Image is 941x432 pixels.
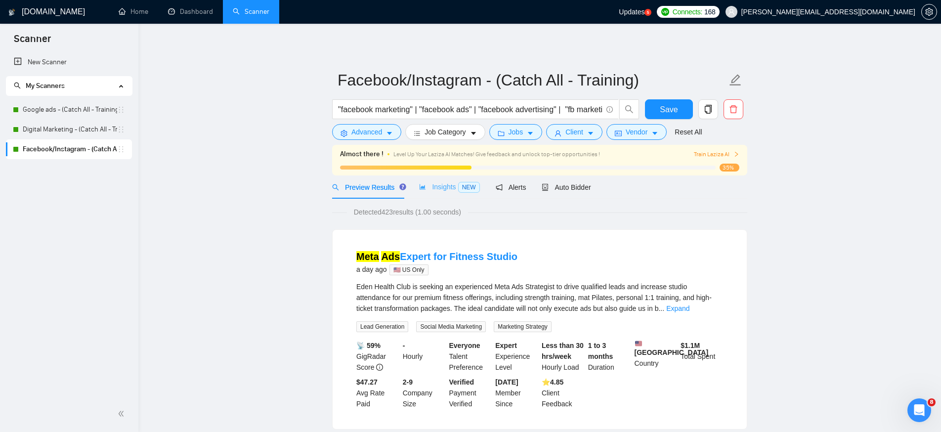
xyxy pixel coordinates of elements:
[660,103,678,116] span: Save
[447,340,494,373] div: Talent Preference
[698,99,718,119] button: copy
[633,340,679,373] div: Country
[332,184,339,191] span: search
[381,251,400,262] mark: Ads
[6,139,132,159] li: Facebook/Instagram - (Catch All - Training)
[496,183,526,191] span: Alerts
[542,342,584,360] b: Less than 30 hrs/week
[447,377,494,409] div: Payment Verified
[733,151,739,157] span: right
[470,130,477,137] span: caret-down
[403,342,405,349] b: -
[546,124,602,140] button: userClientcaret-down
[728,8,735,15] span: user
[23,139,117,159] a: Facebook/Instagram - (Catch All - Training)
[661,8,669,16] img: upwork-logo.png
[509,127,523,137] span: Jobs
[921,4,937,20] button: setting
[644,9,651,16] a: 5
[555,130,561,137] span: user
[117,106,125,114] span: holder
[658,304,664,312] span: ...
[233,7,269,16] a: searchScanner
[498,130,505,137] span: folder
[6,120,132,139] li: Digital Marketing - (Catch All - Training)-$100 hr.
[496,184,503,191] span: notification
[117,145,125,153] span: holder
[356,251,379,262] mark: Meta
[588,342,613,360] b: 1 to 3 months
[724,99,743,119] button: delete
[542,184,549,191] span: robot
[587,130,594,137] span: caret-down
[332,183,403,191] span: Preview Results
[921,8,937,16] a: setting
[393,151,600,158] span: Level Up Your Laziza AI Matches! Give feedback and unlock top-tier opportunities !
[347,207,468,217] span: Detected 423 results (1.00 seconds)
[606,124,667,140] button: idcardVendorcaret-down
[495,342,517,349] b: Expert
[354,377,401,409] div: Avg Rate Paid
[386,130,393,137] span: caret-down
[14,52,124,72] a: New Scanner
[666,304,689,312] a: Expand
[606,106,613,113] span: info-circle
[681,342,700,349] b: $ 1.1M
[527,130,534,137] span: caret-down
[398,182,407,191] div: Tooltip anchor
[338,68,727,92] input: Scanner name...
[615,130,622,137] span: idcard
[356,263,517,275] div: a day ago
[356,321,408,332] span: Lead Generation
[540,377,586,409] div: Client Feedback
[14,82,21,89] span: search
[389,264,428,275] span: 🇺🇸 US Only
[907,398,931,422] iframe: Intercom live chat
[645,99,693,119] button: Save
[419,183,479,191] span: Insights
[704,6,715,17] span: 168
[449,378,474,386] b: Verified
[403,378,413,386] b: 2-9
[635,340,709,356] b: [GEOGRAPHIC_DATA]
[354,340,401,373] div: GigRadar Score
[6,100,132,120] li: Google ads - (Catch All - Training) - $75
[495,378,518,386] b: [DATE]
[118,409,128,419] span: double-left
[376,364,383,371] span: info-circle
[117,126,125,133] span: holder
[675,127,702,137] a: Reset All
[724,105,743,114] span: delete
[419,183,426,190] span: area-chart
[356,251,517,262] a: Meta AdsExpert for Fitness Studio
[922,8,937,16] span: setting
[493,340,540,373] div: Experience Level
[6,52,132,72] li: New Scanner
[425,127,466,137] span: Job Category
[6,32,59,52] span: Scanner
[414,130,421,137] span: bars
[341,130,347,137] span: setting
[928,398,936,406] span: 8
[493,377,540,409] div: Member Since
[458,182,480,193] span: NEW
[168,7,213,16] a: dashboardDashboard
[8,4,15,20] img: logo
[356,378,378,386] b: $47.27
[647,10,649,15] text: 5
[26,82,65,90] span: My Scanners
[635,340,642,347] img: 🇺🇸
[699,105,718,114] span: copy
[620,105,639,114] span: search
[619,99,639,119] button: search
[416,321,486,332] span: Social Media Marketing
[356,342,381,349] b: 📡 59%
[679,340,725,373] div: Total Spent
[542,378,563,386] b: ⭐️ 4.85
[586,340,633,373] div: Duration
[351,127,382,137] span: Advanced
[340,149,384,160] span: Almost there !
[542,183,591,191] span: Auto Bidder
[405,124,485,140] button: barsJob Categorycaret-down
[332,124,401,140] button: settingAdvancedcaret-down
